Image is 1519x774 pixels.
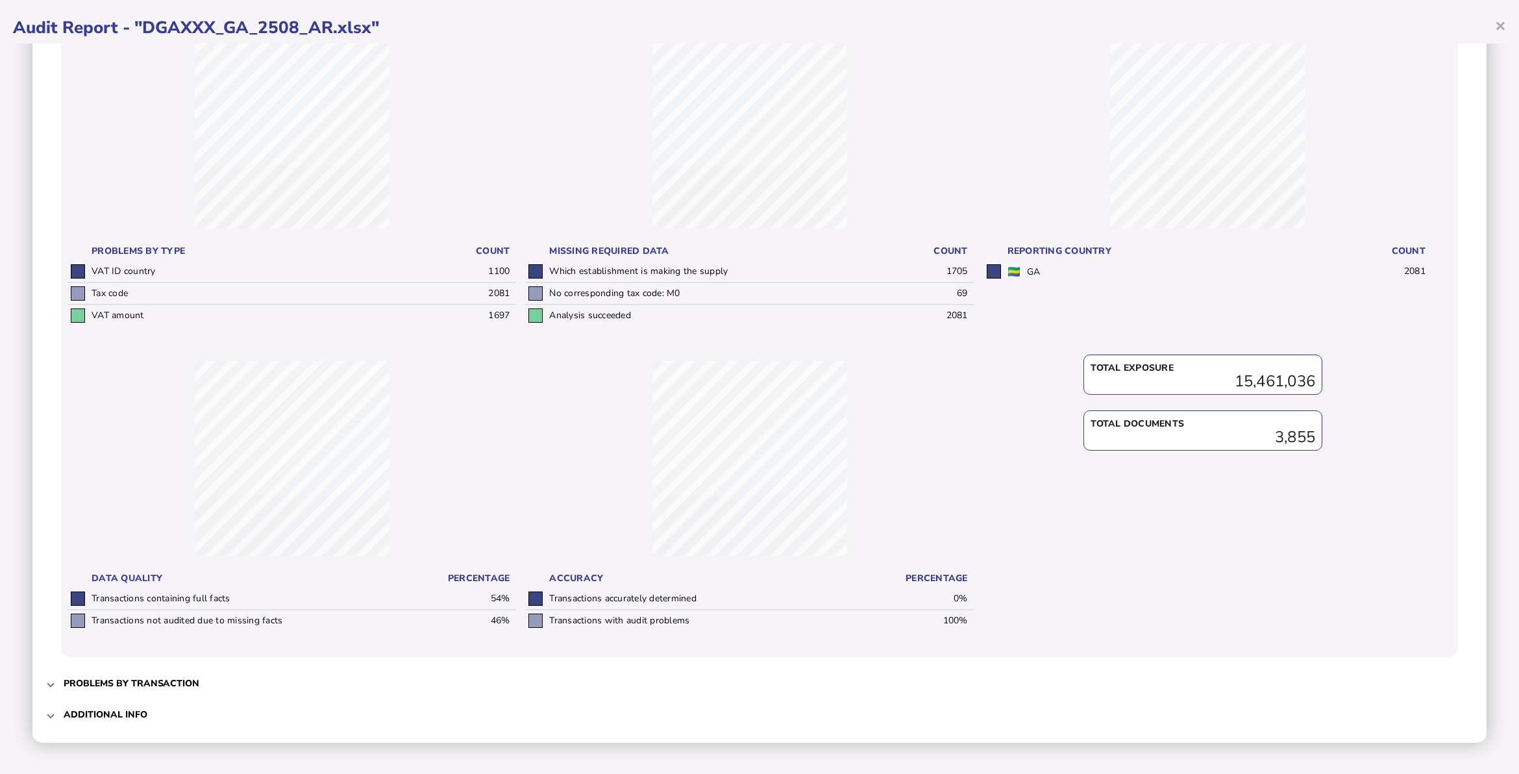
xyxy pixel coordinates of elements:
td: 54% [441,588,516,610]
div: Total documents [1091,418,1315,431]
td: 1705 [900,261,974,282]
td: 1697 [441,305,516,326]
td: VAT ID country [88,261,441,282]
td: Which establishment is making the supply [546,261,899,282]
mat-expansion-panel-header: Problems by transaction [45,668,1474,699]
td: Analysis succeeded [546,305,899,326]
td: 2081 [1357,261,1432,282]
th: Data Quality [88,569,441,588]
td: Tax code [88,282,441,305]
h3: Problems by transaction [64,677,199,690]
span: × [1495,13,1506,38]
label: GA [1027,266,1041,278]
h1: Audit Report - "DGAXXX_GA_2508_AR.xlsx" [13,16,1506,39]
td: Transactions not audited due to missing facts [88,610,441,631]
th: Count [441,242,516,261]
div: Audit summary [45,14,1474,668]
td: 2081 [900,305,974,326]
th: Missing required data [546,242,899,261]
h3: Additional info [64,708,147,721]
td: 0% [900,588,974,610]
th: Accuracy [546,569,899,588]
th: Reporting country [1004,242,1357,261]
td: Transactions accurately determined [546,588,899,610]
td: 2081 [441,282,516,305]
th: Percentage [441,569,516,588]
td: No corresponding tax code: M0 [546,282,899,305]
img: ga.png [1007,267,1020,277]
div: 3,855 [1091,431,1315,443]
td: 1100 [441,261,516,282]
th: Percentage [900,569,974,588]
td: 46% [441,610,516,631]
td: 69 [900,282,974,305]
td: Transactions with audit problems [546,610,899,631]
mat-expansion-panel-header: Additional info [45,699,1474,730]
div: 15,461,036 [1091,375,1315,388]
th: Count [1357,242,1432,261]
td: Transactions containing full facts [88,588,441,610]
th: Problems by type [88,242,441,261]
div: Total exposure [1091,362,1315,375]
td: VAT amount [88,305,441,326]
td: 100% [900,610,974,631]
th: Count [900,242,974,261]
